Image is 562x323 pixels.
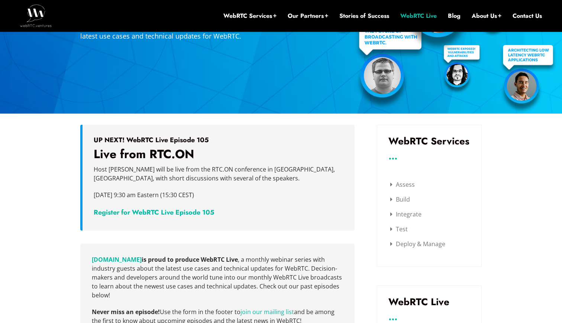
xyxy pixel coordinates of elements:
a: Contact Us [513,12,542,20]
a: WebRTC Live [400,12,437,20]
strong: is proud to produce WebRTC Live [92,255,238,264]
a: Our Partners [288,12,328,20]
a: Assess [390,180,415,189]
a: Stories of Success [339,12,389,20]
a: WebRTC Services [223,12,277,20]
a: Register for WebRTC Live Episode 105 [94,208,214,217]
h3: WebRTC Live [388,297,470,307]
p: Host [PERSON_NAME] will be live from the RTC.ON conference in [GEOGRAPHIC_DATA], [GEOGRAPHIC_DATA... [94,165,343,183]
p: [DATE] 9:30 am Eastern (15:30 CEST) [94,190,343,208]
h3: Live from RTC.ON [94,147,343,162]
h3: ... [388,153,470,159]
h3: ... [388,314,470,320]
strong: Never miss an episode! [92,308,160,316]
a: Build [390,195,410,203]
img: WebRTC.ventures [20,4,52,27]
a: Integrate [390,210,421,218]
h5: UP NEXT! WebRTC Live Episode 105 [94,136,343,144]
a: (opens in a new tab) [92,255,142,264]
a: About Us [472,12,501,20]
p: , a monthly webinar series with industry guests about the latest use cases and technical updates ... [92,255,343,300]
a: Deploy & Manage [390,240,445,248]
a: Blog [448,12,461,20]
a: Test [390,225,408,233]
a: Join our mailing list (opens in a new tab) [240,308,294,316]
h3: WebRTC Services [388,136,470,146]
